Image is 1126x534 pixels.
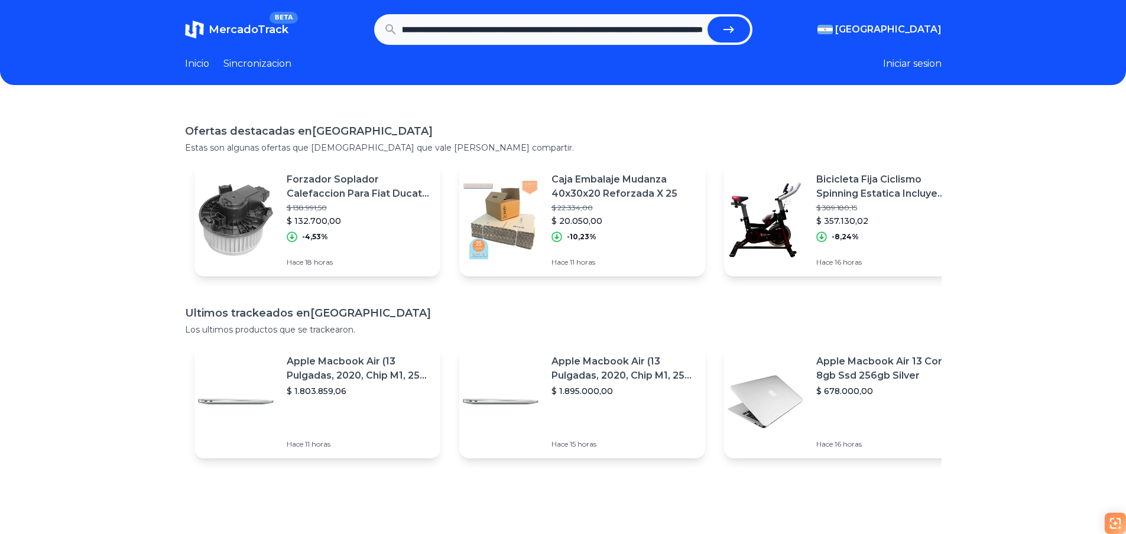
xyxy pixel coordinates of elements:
[817,25,833,34] img: Argentina
[816,258,960,267] p: Hace 16 horas
[816,203,960,213] p: $ 389.180,15
[185,142,942,154] p: Estas son algunas ofertas que [DEMOGRAPHIC_DATA] que vale [PERSON_NAME] compartir.
[551,215,696,227] p: $ 20.050,00
[287,385,431,397] p: $ 1.803.859,06
[817,22,942,37] button: [GEOGRAPHIC_DATA]
[194,345,440,458] a: Featured imageApple Macbook Air (13 Pulgadas, 2020, Chip M1, 256 Gb De Ssd, 8 Gb De Ram) - Plata$...
[270,12,297,24] span: BETA
[302,232,328,242] p: -4,53%
[185,324,942,336] p: Los ultimos productos que se trackearon.
[459,345,705,458] a: Featured imageApple Macbook Air (13 Pulgadas, 2020, Chip M1, 256 Gb De Ssd, 8 Gb De Ram) - Plata$...
[816,439,960,449] p: Hace 16 horas
[185,305,942,321] h1: Ultimos trackeados en [GEOGRAPHIC_DATA]
[287,172,431,201] p: Forzador Soplador Calefaccion Para Fiat Ducato 2018 En Adel.
[816,172,960,201] p: Bicicleta Fija Ciclismo Spinning Estatica Incluye Botella
[816,215,960,227] p: $ 357.130,02
[567,232,596,242] p: -10,23%
[459,163,705,276] a: Featured imageCaja Embalaje Mudanza 40x30x20 Reforzada X 25$ 22.334,00$ 20.050,00-10,23%Hace 11 h...
[287,258,431,267] p: Hace 18 horas
[287,354,431,383] p: Apple Macbook Air (13 Pulgadas, 2020, Chip M1, 256 Gb De Ssd, 8 Gb De Ram) - Plata
[724,163,970,276] a: Featured imageBicicleta Fija Ciclismo Spinning Estatica Incluye Botella$ 389.180,15$ 357.130,02-8...
[459,178,542,261] img: Featured image
[551,354,696,383] p: Apple Macbook Air (13 Pulgadas, 2020, Chip M1, 256 Gb De Ssd, 8 Gb De Ram) - Plata
[223,57,291,71] a: Sincronizacion
[287,215,431,227] p: $ 132.700,00
[883,57,942,71] button: Iniciar sesion
[287,203,431,213] p: $ 138.991,50
[816,385,960,397] p: $ 678.000,00
[185,20,204,39] img: MercadoTrack
[724,360,807,443] img: Featured image
[724,178,807,261] img: Featured image
[551,203,696,213] p: $ 22.334,00
[194,360,277,443] img: Featured image
[816,354,960,383] p: Apple Macbook Air 13 Core I5 8gb Ssd 256gb Silver
[194,178,277,261] img: Featured image
[185,20,288,39] a: MercadoTrackBETA
[194,163,440,276] a: Featured imageForzador Soplador Calefaccion Para Fiat Ducato 2018 En Adel.$ 138.991,50$ 132.700,0...
[832,232,859,242] p: -8,24%
[185,123,942,139] h1: Ofertas destacadas en [GEOGRAPHIC_DATA]
[551,172,696,201] p: Caja Embalaje Mudanza 40x30x20 Reforzada X 25
[459,360,542,443] img: Featured image
[551,439,696,449] p: Hace 15 horas
[724,345,970,458] a: Featured imageApple Macbook Air 13 Core I5 8gb Ssd 256gb Silver$ 678.000,00Hace 16 horas
[551,385,696,397] p: $ 1.895.000,00
[551,258,696,267] p: Hace 11 horas
[209,23,288,36] span: MercadoTrack
[185,57,209,71] a: Inicio
[287,439,431,449] p: Hace 11 horas
[835,22,942,37] span: [GEOGRAPHIC_DATA]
